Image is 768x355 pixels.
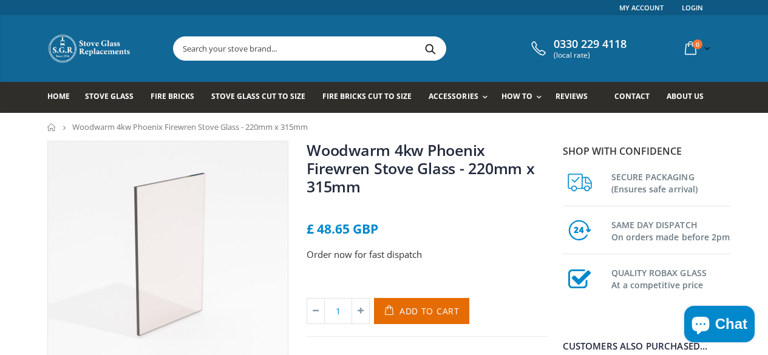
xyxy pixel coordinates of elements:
[85,82,143,113] a: Stove Glass
[667,82,713,113] a: About us
[47,123,56,131] a: Home
[85,91,134,101] span: Stove Glass
[72,121,308,132] span: Woodwarm 4kw Phoenix Firewren Stove Glass - 220mm x 315mm
[174,37,582,60] input: Search your stove brand...
[211,82,314,113] a: Stove Glass Cut To Size
[667,91,704,101] span: About us
[429,82,493,113] a: Accessories
[563,342,730,351] div: Customers also purchased...
[47,91,70,101] span: Home
[556,82,597,113] a: Reviews
[563,144,730,158] p: Shop with confidence
[554,51,627,59] span: (local rate)
[211,91,305,101] span: Stove Glass Cut To Size
[501,82,548,113] a: How To
[307,248,548,262] p: Order now for fast dispatch
[399,305,460,317] span: Add to Cart
[611,217,730,243] h3: SAME DAY DISPATCH On orders made before 2pm
[611,265,730,291] h3: QUALITY ROBAX GLASS At a competitive price
[151,91,194,101] span: Fire Bricks
[151,82,203,113] a: Fire Bricks
[614,91,650,101] span: Contact
[47,33,132,64] img: Stove Glass Replacement
[307,140,535,197] a: Woodwarm 4kw Phoenix Firewren Stove Glass - 220mm x 315mm
[680,36,713,60] a: 0
[554,38,627,51] span: 0330 229 4118
[501,91,532,101] span: How To
[322,91,412,101] span: Fire Bricks Cut To Size
[556,91,588,101] span: Reviews
[322,82,421,113] a: Fire Bricks Cut To Size
[374,298,469,324] button: Add to Cart
[693,39,702,49] span: 0
[611,169,730,195] h3: SECURE PACKAGING (Ensures safe arrival)
[614,82,659,113] a: Contact
[47,82,79,113] a: Home
[681,306,758,345] inbox-online-store-chat: Shopify online store chat
[429,91,478,101] span: Accessories
[417,37,444,60] button: Search
[307,220,378,237] span: £ 48.65 GBP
